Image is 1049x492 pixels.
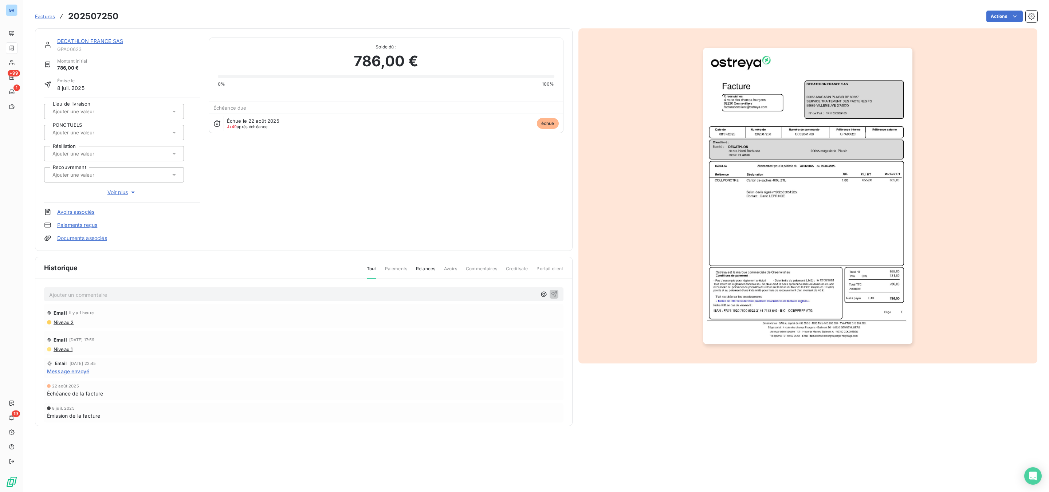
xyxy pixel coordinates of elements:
div: GR [6,4,17,16]
a: DECATHLON FRANCE SAS [57,38,123,44]
span: 22 août 2025 [52,384,79,388]
span: Factures [35,13,55,19]
span: 1 [13,84,20,91]
span: Niveau 1 [53,346,72,352]
span: +99 [8,70,20,76]
input: Ajouter une valeur [52,172,125,178]
span: Relances [416,265,435,278]
span: Portail client [537,265,563,278]
button: Actions [986,11,1023,22]
div: Open Intercom Messenger [1024,467,1042,485]
span: Email [55,361,67,366]
span: Échéance de la facture [47,390,103,397]
span: Montant initial [57,58,87,64]
span: Solde dû : [218,44,554,50]
span: [DATE] 17:59 [69,338,95,342]
button: Voir plus [44,188,200,196]
span: J+49 [227,124,237,129]
span: Paiements [385,265,407,278]
span: 8 juil. 2025 [52,406,75,410]
span: 0% [218,81,225,87]
span: Email [54,310,67,316]
span: Tout [367,265,376,279]
span: Message envoyé [47,367,89,375]
span: après échéance [227,125,268,129]
span: Niveau 2 [53,319,74,325]
span: échue [537,118,559,129]
input: Ajouter une valeur [52,129,125,136]
a: Factures [35,13,55,20]
img: Logo LeanPay [6,476,17,488]
input: Ajouter une valeur [52,150,125,157]
h3: 202507250 [68,10,118,23]
a: Paiements reçus [57,221,97,229]
span: GPA00623 [57,46,200,52]
span: 8 juil. 2025 [57,84,85,92]
span: Échue le 22 août 2025 [227,118,279,124]
a: Avoirs associés [57,208,94,216]
span: 786,00 € [57,64,87,72]
img: invoice_thumbnail [703,48,912,344]
span: Commentaires [466,265,497,278]
span: Avoirs [444,265,457,278]
span: Voir plus [107,189,137,196]
span: 786,00 € [354,50,418,72]
span: 100% [542,81,554,87]
span: Émission de la facture [47,412,100,420]
span: il y a 1 heure [69,311,94,315]
span: Émise le [57,78,85,84]
span: Échéance due [213,105,247,111]
span: 19 [12,410,20,417]
a: Documents associés [57,235,107,242]
span: Email [54,337,67,343]
span: Historique [44,263,78,273]
span: [DATE] 22:45 [70,361,96,366]
span: Creditsafe [506,265,528,278]
input: Ajouter une valeur [52,108,125,115]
